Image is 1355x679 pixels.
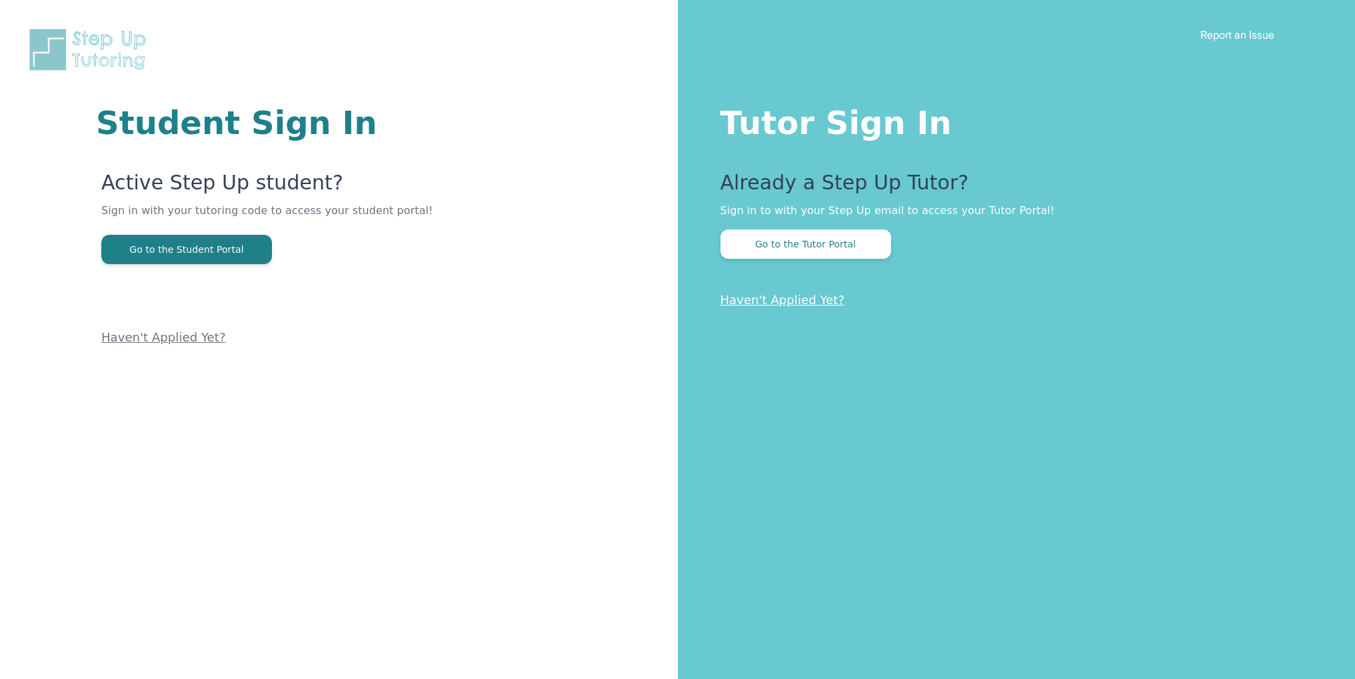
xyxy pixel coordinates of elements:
button: Go to the Student Portal [101,235,272,264]
p: Sign in with your tutoring code to access your student portal! [101,203,518,235]
a: Go to the Tutor Portal [720,237,891,250]
img: Step Up Tutoring horizontal logo [27,27,155,73]
p: Already a Step Up Tutor? [720,171,1302,203]
p: Active Step Up student? [101,171,518,203]
a: Go to the Student Portal [101,243,272,255]
h1: Student Sign In [96,107,518,139]
p: Sign in to with your Step Up email to access your Tutor Portal! [720,203,1302,219]
a: Haven't Applied Yet? [101,330,226,344]
a: Haven't Applied Yet? [720,293,845,307]
button: Go to the Tutor Portal [720,229,891,259]
h1: Tutor Sign In [720,101,1302,139]
a: Report an Issue [1200,28,1274,41]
